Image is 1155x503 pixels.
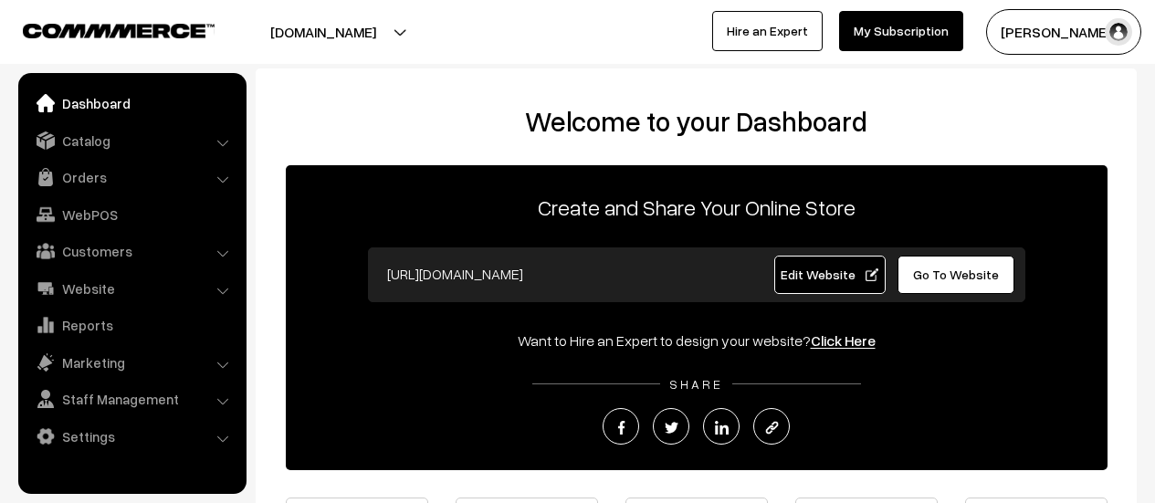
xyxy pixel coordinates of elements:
[23,198,240,231] a: WebPOS
[23,420,240,453] a: Settings
[913,267,999,282] span: Go To Website
[898,256,1015,294] a: Go To Website
[206,9,440,55] button: [DOMAIN_NAME]
[23,24,215,37] img: COMMMERCE
[23,161,240,194] a: Orders
[781,267,878,282] span: Edit Website
[286,191,1108,224] p: Create and Share Your Online Store
[23,18,183,40] a: COMMMERCE
[23,272,240,305] a: Website
[1105,18,1132,46] img: user
[23,346,240,379] a: Marketing
[23,87,240,120] a: Dashboard
[274,105,1118,138] h2: Welcome to your Dashboard
[839,11,963,51] a: My Subscription
[23,382,240,415] a: Staff Management
[986,9,1141,55] button: [PERSON_NAME]
[23,235,240,267] a: Customers
[712,11,823,51] a: Hire an Expert
[23,309,240,341] a: Reports
[286,330,1108,351] div: Want to Hire an Expert to design your website?
[774,256,886,294] a: Edit Website
[811,331,876,350] a: Click Here
[23,124,240,157] a: Catalog
[660,376,732,392] span: SHARE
